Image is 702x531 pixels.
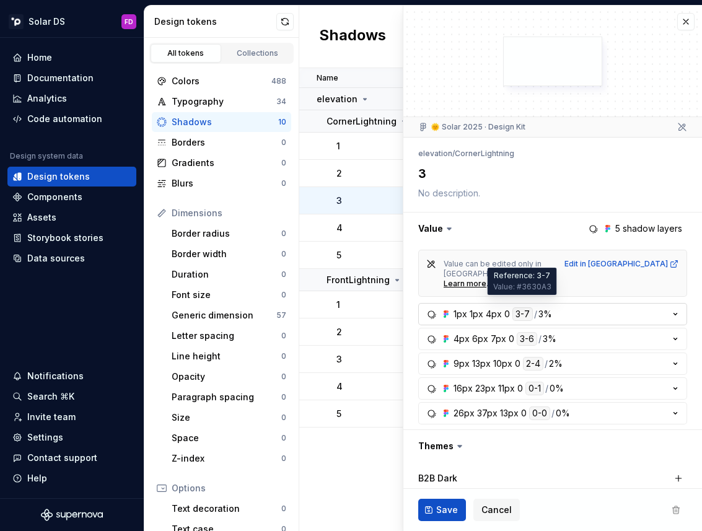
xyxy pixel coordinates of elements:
[172,75,271,87] div: Colors
[454,357,470,371] div: 9px
[7,109,136,129] a: Code automation
[41,509,103,521] svg: Supernova Logo
[317,93,358,105] p: elevation
[172,289,281,301] div: Font size
[281,351,286,361] div: 0
[281,178,286,188] div: 0
[172,371,281,383] div: Opacity
[27,252,85,265] div: Data sources
[545,357,548,371] div: /
[27,431,63,444] div: Settings
[550,382,564,395] div: 0%
[7,68,136,88] a: Documentation
[475,382,496,395] div: 23px
[493,357,512,371] div: 10px
[564,259,679,269] a: Edit in [GEOGRAPHIC_DATA]
[418,353,687,375] button: 9px13px10px02-4/2%
[167,224,291,244] a: Border radius0
[472,332,488,346] div: 6px
[27,72,94,84] div: Documentation
[152,133,291,152] a: Borders0
[418,377,687,400] button: 16px23px11px00-1/0%
[436,504,458,516] span: Save
[493,282,551,292] div: Value: #3630A3
[556,406,570,420] div: 0%
[7,448,136,468] button: Contact support
[336,167,342,180] p: 2
[167,367,291,387] a: Opacity0
[327,274,390,286] p: FrontLightning
[167,305,291,325] a: Generic dimension57
[336,299,340,311] p: 1
[167,265,291,284] a: Duration0
[172,432,281,444] div: Space
[470,307,483,321] div: 1px
[515,357,520,371] div: 0
[336,140,340,152] p: 1
[454,406,475,420] div: 26px
[125,17,133,27] div: FD
[172,411,281,424] div: Size
[418,149,452,158] li: elevation
[336,326,342,338] p: 2
[477,406,498,420] div: 37px
[7,248,136,268] a: Data sources
[336,195,342,207] p: 3
[281,270,286,279] div: 0
[172,502,281,515] div: Text decoration
[276,310,286,320] div: 57
[523,357,543,371] div: 2-4
[545,382,548,395] div: /
[7,387,136,406] button: Search ⌘K
[167,387,291,407] a: Paragraph spacing0
[152,112,291,132] a: Shadows10
[281,433,286,443] div: 0
[7,407,136,427] a: Invite team
[551,406,555,420] div: /
[167,346,291,366] a: Line height0
[172,309,276,322] div: Generic dimension
[444,259,543,278] span: Value can be edited only in [GEOGRAPHIC_DATA].
[431,122,525,132] a: 🌞 Solar 2025 · Design Kit
[509,332,514,346] div: 0
[498,382,515,395] div: 11px
[172,177,281,190] div: Blurs
[281,138,286,147] div: 0
[327,115,397,128] p: CornerLightning
[549,357,563,371] div: 2%
[336,380,343,393] p: 4
[418,303,687,325] button: 1px1px4px03-7/3%
[172,268,281,281] div: Duration
[7,428,136,447] a: Settings
[154,15,276,28] div: Design tokens
[336,408,341,420] p: 5
[167,449,291,468] a: Z-index0
[491,332,506,346] div: 7px
[7,228,136,248] a: Storybook stories
[418,402,687,424] button: 26px37px13px00-0/0%
[167,326,291,346] a: Letter spacing0
[7,167,136,187] a: Design tokens
[418,328,687,350] button: 4px6px7px03-6/3%
[472,357,491,371] div: 13px
[336,353,342,366] p: 3
[504,307,510,321] div: 0
[172,452,281,465] div: Z-index
[517,332,537,346] div: 3-6
[27,113,102,125] div: Code automation
[444,279,486,289] a: Learn more
[317,73,338,83] p: Name
[454,332,470,346] div: 4px
[7,366,136,386] button: Notifications
[7,208,136,227] a: Assets
[27,92,67,105] div: Analytics
[481,504,512,516] span: Cancel
[271,76,286,86] div: 488
[538,307,552,321] div: 3%
[172,350,281,362] div: Line height
[281,372,286,382] div: 0
[543,332,556,346] div: 3%
[276,97,286,107] div: 34
[7,187,136,207] a: Components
